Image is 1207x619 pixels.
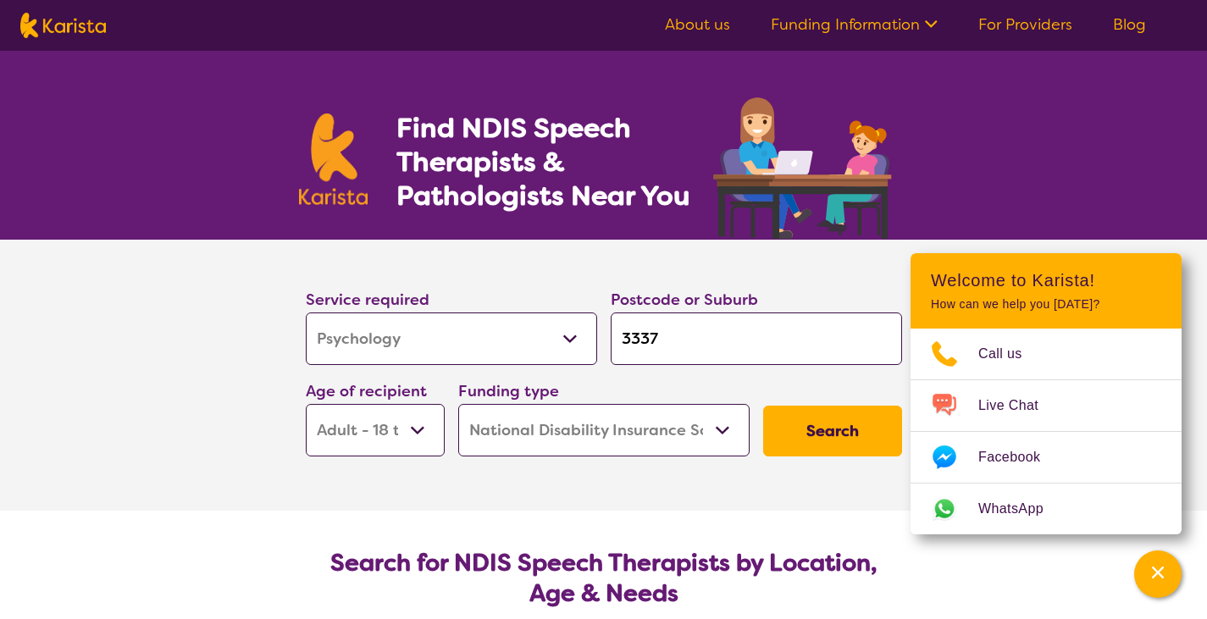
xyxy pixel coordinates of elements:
[700,91,909,240] img: speech-therapy
[306,381,427,401] label: Age of recipient
[931,297,1161,312] p: How can we help you [DATE]?
[911,329,1182,534] ul: Choose channel
[458,381,559,401] label: Funding type
[396,111,710,213] h1: Find NDIS Speech Therapists & Pathologists Near You
[319,548,889,609] h2: Search for NDIS Speech Therapists by Location, Age & Needs
[978,445,1060,470] span: Facebook
[978,496,1064,522] span: WhatsApp
[20,13,106,38] img: Karista logo
[978,341,1043,367] span: Call us
[1113,14,1146,35] a: Blog
[611,312,902,365] input: Type
[763,406,902,456] button: Search
[978,14,1072,35] a: For Providers
[978,393,1059,418] span: Live Chat
[1134,550,1182,598] button: Channel Menu
[911,253,1182,534] div: Channel Menu
[931,270,1161,290] h2: Welcome to Karista!
[299,113,368,205] img: Karista logo
[665,14,730,35] a: About us
[911,484,1182,534] a: Web link opens in a new tab.
[306,290,429,310] label: Service required
[611,290,758,310] label: Postcode or Suburb
[771,14,938,35] a: Funding Information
